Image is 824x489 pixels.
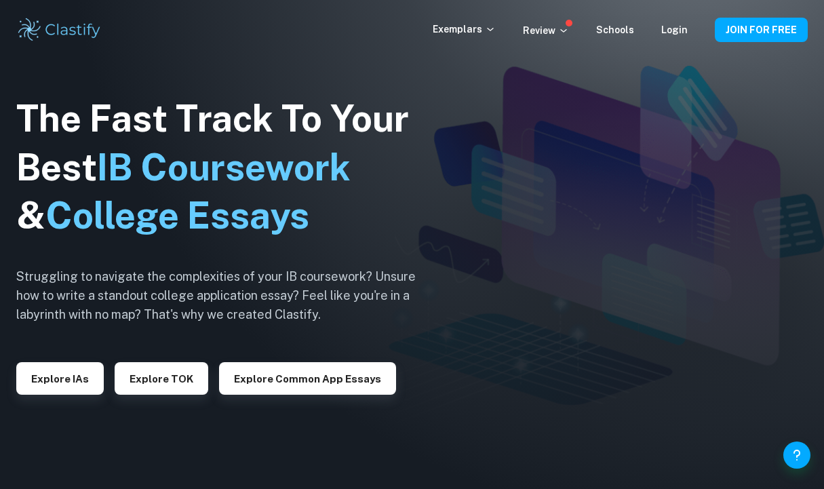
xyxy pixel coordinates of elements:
[115,362,208,395] button: Explore TOK
[219,372,396,385] a: Explore Common App essays
[596,24,634,35] a: Schools
[45,194,309,237] span: College Essays
[523,23,569,38] p: Review
[16,16,102,43] img: Clastify logo
[433,22,496,37] p: Exemplars
[16,267,437,324] h6: Struggling to navigate the complexities of your IB coursework? Unsure how to write a standout col...
[97,146,351,189] span: IB Coursework
[16,94,437,241] h1: The Fast Track To Your Best &
[715,18,808,42] button: JOIN FOR FREE
[16,362,104,395] button: Explore IAs
[661,24,688,35] a: Login
[115,372,208,385] a: Explore TOK
[783,442,810,469] button: Help and Feedback
[219,362,396,395] button: Explore Common App essays
[16,372,104,385] a: Explore IAs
